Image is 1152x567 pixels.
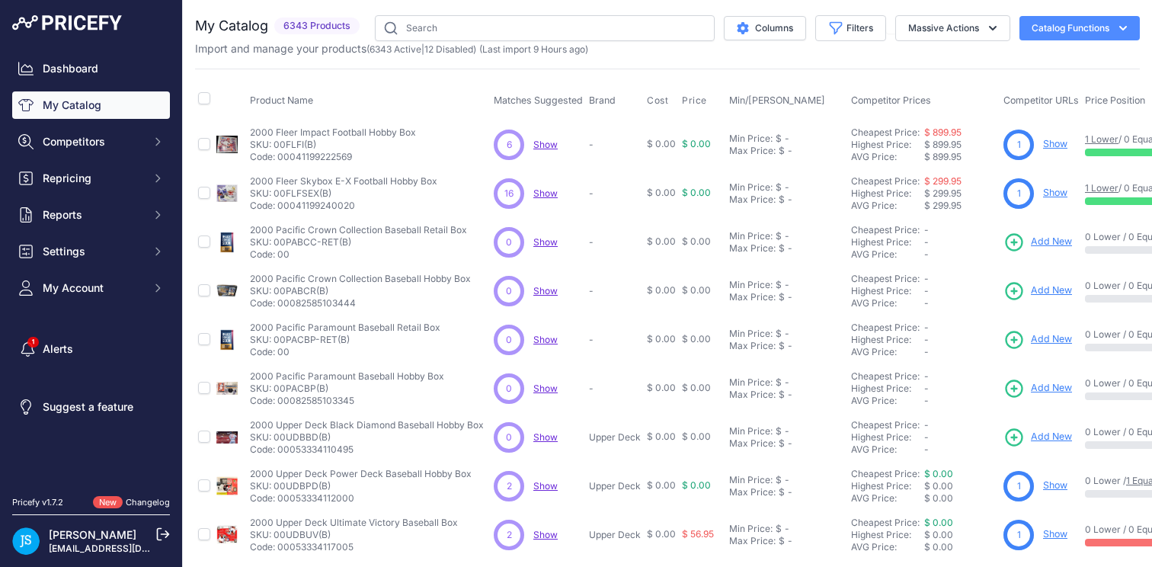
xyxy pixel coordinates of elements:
[647,94,671,107] button: Cost
[250,419,484,431] p: 2000 Upper Deck Black Diamond Baseball Hobby Box
[589,236,641,248] p: -
[785,242,792,255] div: -
[724,16,806,40] button: Columns
[782,181,789,194] div: -
[779,242,785,255] div: $
[250,297,471,309] p: Code: 00082585103444
[93,496,123,509] span: New
[589,285,641,297] p: -
[851,334,924,346] div: Highest Price:
[851,541,924,553] div: AVG Price:
[776,181,782,194] div: $
[924,236,929,248] span: -
[851,346,924,358] div: AVG Price:
[924,370,929,382] span: -
[1017,479,1021,493] span: 1
[851,480,924,492] div: Highest Price:
[785,535,792,547] div: -
[815,15,886,41] button: Filters
[533,139,558,150] a: Show
[533,480,558,492] a: Show
[506,382,512,396] span: 0
[851,127,920,138] a: Cheapest Price:
[43,280,142,296] span: My Account
[195,41,588,56] p: Import and manage your products
[250,346,440,358] p: Code: 00
[250,383,444,395] p: SKU: 00PACBP(B)
[776,376,782,389] div: $
[924,395,929,406] span: -
[647,479,676,491] span: $ 0.00
[533,187,558,199] a: Show
[1043,528,1067,540] a: Show
[533,236,558,248] a: Show
[782,523,789,535] div: -
[12,201,170,229] button: Reports
[682,479,711,491] span: $ 0.00
[682,138,711,149] span: $ 0.00
[895,15,1010,41] button: Massive Actions
[779,535,785,547] div: $
[1043,479,1067,491] a: Show
[1017,138,1021,152] span: 1
[250,322,440,334] p: 2000 Pacific Paramount Baseball Retail Box
[647,187,676,198] span: $ 0.00
[729,486,776,498] div: Max Price:
[589,383,641,395] p: -
[729,181,773,194] div: Min Price:
[924,175,962,187] a: $ 299.95
[589,431,641,444] p: Upper Deck
[533,334,558,345] span: Show
[851,224,920,235] a: Cheapest Price:
[851,200,924,212] div: AVG Price:
[851,151,924,163] div: AVG Price:
[851,395,924,407] div: AVG Price:
[776,425,782,437] div: $
[1003,427,1072,448] a: Add New
[682,94,707,107] span: Price
[250,444,484,456] p: Code: 00053334110495
[195,15,268,37] h2: My Catalog
[43,244,142,259] span: Settings
[924,273,929,284] span: -
[250,517,458,529] p: 2000 Upper Deck Ultimate Victory Baseball Box
[250,468,472,480] p: 2000 Upper Deck Power Deck Baseball Hobby Box
[250,285,471,297] p: SKU: 00PABCR(B)
[782,133,789,145] div: -
[250,200,437,212] p: Code: 00041199240020
[589,187,641,200] p: -
[533,431,558,443] a: Show
[924,127,962,138] a: $ 899.95
[533,285,558,296] a: Show
[924,492,997,505] div: $ 0.00
[43,171,142,186] span: Repricing
[924,248,929,260] span: -
[682,284,711,296] span: $ 0.00
[375,15,715,41] input: Search
[274,18,360,35] span: 6343 Products
[250,370,444,383] p: 2000 Pacific Paramount Baseball Hobby Box
[851,248,924,261] div: AVG Price:
[589,480,641,492] p: Upper Deck
[729,340,776,352] div: Max Price:
[1003,232,1072,253] a: Add New
[776,474,782,486] div: $
[776,133,782,145] div: $
[924,200,997,212] div: $ 299.95
[49,528,136,541] a: [PERSON_NAME]
[924,139,962,150] span: $ 899.95
[250,541,458,553] p: Code: 00053334117005
[533,383,558,394] a: Show
[647,528,676,540] span: $ 0.00
[924,468,953,479] a: $ 0.00
[1031,430,1072,444] span: Add New
[924,224,929,235] span: -
[785,340,792,352] div: -
[851,370,920,382] a: Cheapest Price:
[647,235,676,247] span: $ 0.00
[647,333,676,344] span: $ 0.00
[1003,280,1072,302] a: Add New
[250,187,437,200] p: SKU: 00FLFSEX(B)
